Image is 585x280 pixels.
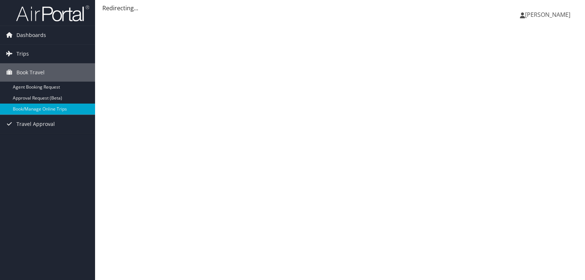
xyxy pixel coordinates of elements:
div: Redirecting... [102,4,578,12]
a: [PERSON_NAME] [520,4,578,26]
span: Travel Approval [16,115,55,133]
span: Book Travel [16,63,45,82]
span: [PERSON_NAME] [525,11,570,19]
img: airportal-logo.png [16,5,89,22]
span: Dashboards [16,26,46,44]
span: Trips [16,45,29,63]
